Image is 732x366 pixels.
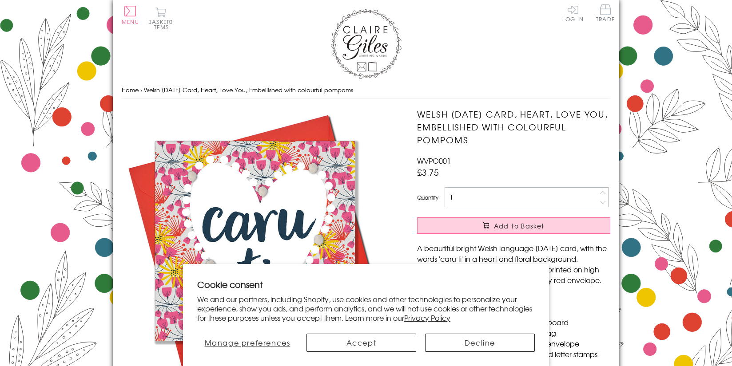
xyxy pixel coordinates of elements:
p: A beautiful bright Welsh language [DATE] card, with the words 'caru ti' in a heart and floral bac... [417,243,610,285]
a: Log In [562,4,584,22]
span: Manage preferences [205,337,290,348]
button: Add to Basket [417,217,610,234]
a: Trade [596,4,615,24]
span: Welsh [DATE] Card, Heart, Love You, Embellished with colourful pompoms [144,86,353,94]
button: Menu [122,6,139,24]
h1: Welsh [DATE] Card, Heart, Love You, Embellished with colourful pompoms [417,108,610,146]
label: Quantity [417,193,438,201]
a: Privacy Policy [404,312,450,323]
h2: Cookie consent [197,278,535,291]
span: Add to Basket [494,221,545,230]
nav: breadcrumbs [122,81,610,99]
span: WVPO001 [417,155,451,166]
span: Menu [122,18,139,26]
span: 0 items [152,18,173,31]
span: £3.75 [417,166,439,178]
button: Manage preferences [197,334,298,352]
button: Decline [425,334,535,352]
p: We and our partners, including Shopify, use cookies and other technologies to personalize your ex... [197,295,535,322]
button: Basket0 items [148,7,173,30]
span: › [140,86,142,94]
button: Accept [306,334,416,352]
img: Claire Giles Greetings Cards [330,9,402,79]
span: Trade [596,4,615,22]
a: Home [122,86,139,94]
